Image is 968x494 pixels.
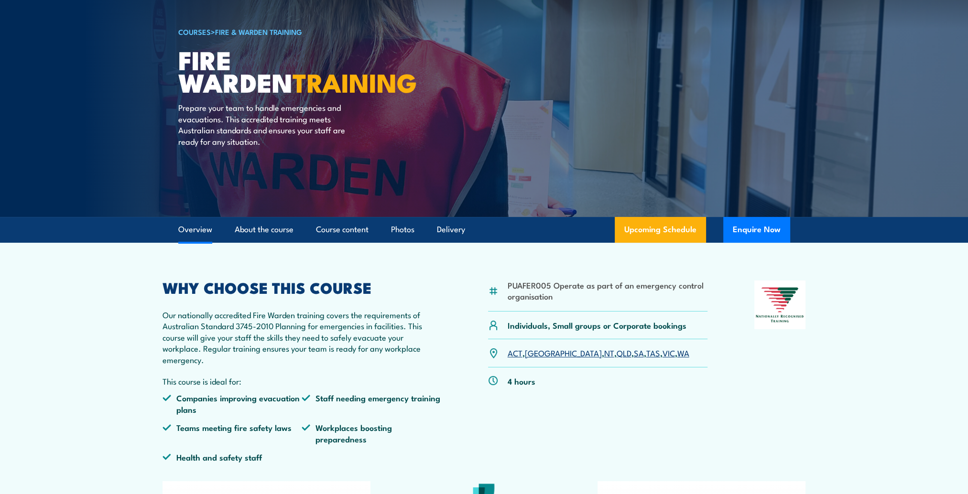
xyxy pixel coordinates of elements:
[646,347,660,358] a: TAS
[163,451,302,462] li: Health and safety staff
[163,422,302,444] li: Teams meeting fire safety laws
[615,217,706,243] a: Upcoming Schedule
[235,217,294,242] a: About the course
[617,347,631,358] a: QLD
[508,320,686,331] p: Individuals, Small groups or Corporate bookings
[178,48,414,93] h1: Fire Warden
[302,392,441,415] li: Staff needing emergency training
[723,217,790,243] button: Enquire Now
[677,347,689,358] a: WA
[163,280,442,294] h2: WHY CHOOSE THIS COURSE
[754,280,806,329] img: Nationally Recognised Training logo.
[163,309,442,365] p: Our nationally accredited Fire Warden training covers the requirements of Australian Standard 374...
[508,347,689,358] p: , , , , , , ,
[634,347,644,358] a: SA
[178,217,212,242] a: Overview
[178,26,414,37] h6: >
[525,347,602,358] a: [GEOGRAPHIC_DATA]
[163,392,302,415] li: Companies improving evacuation plans
[508,376,535,387] p: 4 hours
[663,347,675,358] a: VIC
[178,26,211,37] a: COURSES
[508,279,708,302] li: PUAFER005 Operate as part of an emergency control organisation
[215,26,302,37] a: Fire & Warden Training
[604,347,614,358] a: NT
[293,62,417,101] strong: TRAINING
[316,217,369,242] a: Course content
[508,347,522,358] a: ACT
[302,422,441,444] li: Workplaces boosting preparedness
[178,102,353,147] p: Prepare your team to handle emergencies and evacuations. This accredited training meets Australia...
[437,217,465,242] a: Delivery
[391,217,414,242] a: Photos
[163,376,442,387] p: This course is ideal for:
